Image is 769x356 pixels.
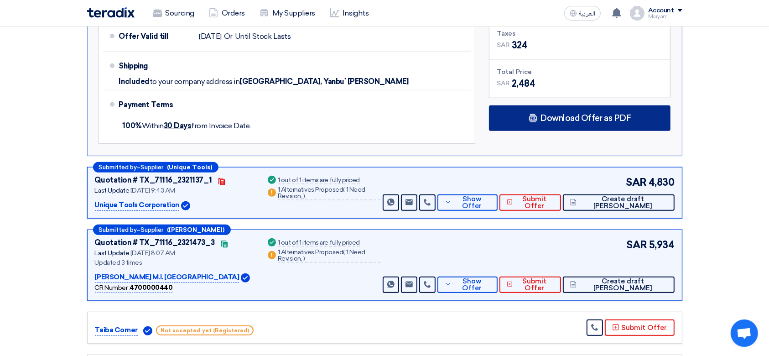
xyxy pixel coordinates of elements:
[141,227,164,233] span: Supplier
[130,249,175,257] span: [DATE] 8:07 AM
[303,255,305,262] span: )
[119,26,192,47] div: Offer Valid till
[95,200,179,211] p: Unique Tools Corporation
[497,29,663,38] div: Taxes
[499,277,561,293] button: Submit Offer
[119,55,192,77] div: Shipping
[579,196,667,209] span: Create draft [PERSON_NAME]
[123,121,251,130] span: Within from Invoice Date.
[563,194,674,211] button: Create draft [PERSON_NAME]
[626,175,647,190] span: SAR
[278,240,360,247] div: 1 out of 1 items are fully priced
[95,175,212,186] div: Quotation # TX_71116_2321137_1
[164,121,192,130] u: 30 Days
[731,319,758,347] a: Open chat
[630,6,644,21] img: profile_test.png
[649,237,675,252] span: 5,934
[252,3,322,23] a: My Suppliers
[343,186,345,194] span: (
[499,194,561,211] button: Submit Offer
[95,272,239,283] p: [PERSON_NAME] M.I. [GEOGRAPHIC_DATA]
[512,77,535,90] span: 2,484
[579,278,667,292] span: Create draft [PERSON_NAME]
[95,249,130,257] span: Last Update
[454,196,490,209] span: Show Offer
[278,186,365,200] span: 1 Need Revision,
[95,187,130,194] span: Last Update
[99,227,137,233] span: Submitted by
[454,278,490,292] span: Show Offer
[497,40,510,50] span: SAR
[278,187,381,200] div: 1 Alternatives Proposed
[437,194,498,211] button: Show Offer
[130,187,175,194] span: [DATE] 9:43 AM
[278,177,360,184] div: 1 out of 1 items are fully priced
[95,325,138,336] p: Taiba Corner
[119,77,150,86] span: Included
[156,325,254,335] span: Not accepted yet (Registered)
[303,192,305,200] span: )
[515,278,554,292] span: Submit Offer
[278,248,365,262] span: 1 Need Revision,
[224,32,233,41] span: Or
[605,319,675,336] button: Submit Offer
[202,3,252,23] a: Orders
[322,3,376,23] a: Insights
[93,162,218,173] div: –
[95,237,215,248] div: Quotation # TX_71116_2321473_3
[150,77,240,86] span: to your company address in
[515,196,554,209] span: Submit Offer
[649,175,675,190] span: 4,830
[99,164,137,170] span: Submitted by
[512,38,528,52] span: 324
[119,94,461,116] div: Payment Terms
[95,258,255,267] div: Updated 3 times
[241,273,250,283] img: Verified Account
[626,237,647,252] span: SAR
[563,277,674,293] button: Create draft [PERSON_NAME]
[123,121,142,130] strong: 100%
[167,227,225,233] b: ([PERSON_NAME])
[579,10,595,17] span: العربية
[95,283,173,293] div: CR Number :
[648,14,682,19] div: Maryam
[497,67,663,77] div: Total Price
[648,7,674,15] div: Account
[141,164,164,170] span: Supplier
[93,225,231,235] div: –
[540,114,631,122] span: Download Offer as PDF
[130,284,172,292] b: 4700000440
[278,249,381,263] div: 1 Alternatives Proposed
[181,201,190,210] img: Verified Account
[239,77,408,86] span: [GEOGRAPHIC_DATA], Yanbu` [PERSON_NAME]
[145,3,202,23] a: Sourcing
[343,248,345,256] span: (
[235,32,291,41] span: Until Stock Lasts
[143,326,152,335] img: Verified Account
[199,32,222,41] span: [DATE]
[167,164,213,170] b: (Unique Tools)
[497,79,510,88] span: SAR
[564,6,601,21] button: العربية
[437,277,498,293] button: Show Offer
[87,7,135,18] img: Teradix logo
